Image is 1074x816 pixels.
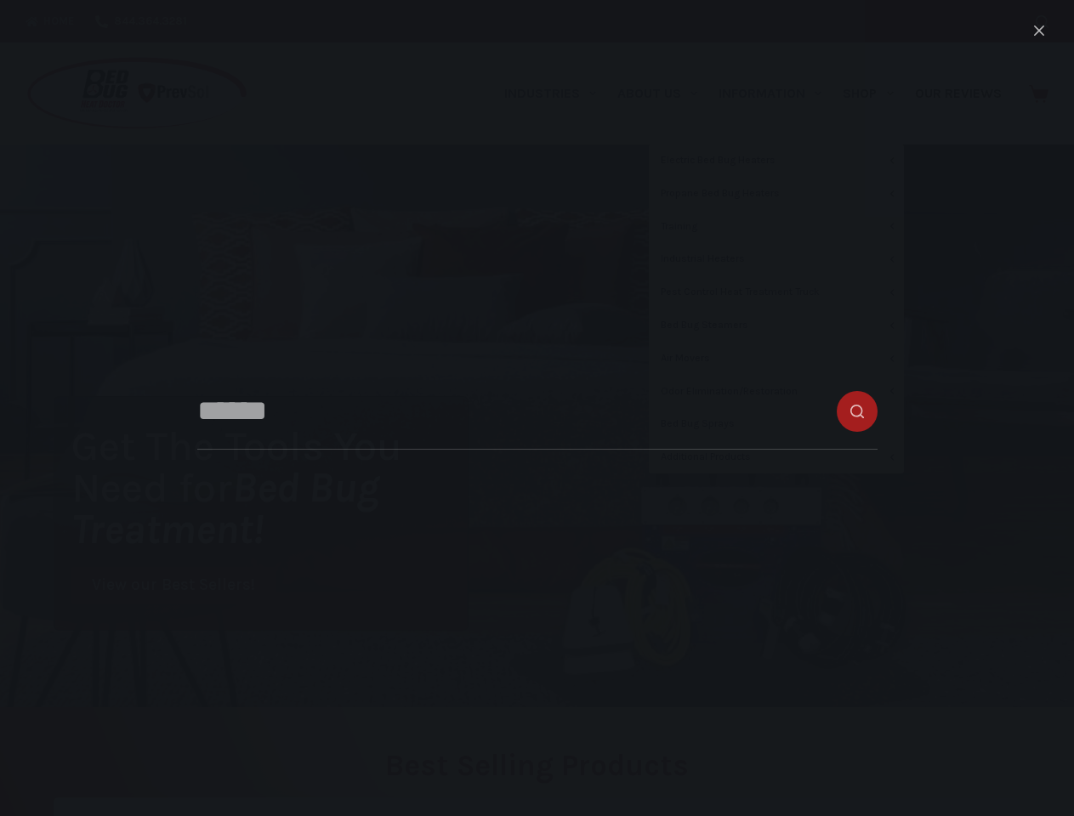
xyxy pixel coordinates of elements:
a: Air Movers [649,343,904,375]
a: About Us [606,42,707,144]
a: Bed Bug Sprays [649,408,904,440]
a: Odor Elimination/Restoration [649,376,904,408]
button: Search [1036,15,1048,28]
a: Shop [832,42,904,144]
a: Our Reviews [904,42,1012,144]
a: Additional Products [649,441,904,473]
button: Open LiveChat chat widget [14,7,65,58]
a: View our Best Sellers! [71,567,276,603]
img: Prevsol/Bed Bug Heat Doctor [26,56,248,132]
a: Industrial Heaters [649,243,904,275]
a: Electric Bed Bug Heaters [649,144,904,177]
h1: Get The Tools You Need for [71,425,468,550]
span: View our Best Sellers! [92,577,255,593]
a: Pest Control Heat Treatment Truck [649,276,904,309]
a: Training [649,211,904,243]
i: Bed Bug Treatment! [71,463,379,553]
h2: Best Selling Products [54,751,1020,780]
nav: Primary [493,42,1012,144]
a: Propane Bed Bug Heaters [649,178,904,210]
a: Bed Bug Steamers [649,309,904,342]
a: Information [708,42,832,144]
a: Industries [493,42,606,144]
